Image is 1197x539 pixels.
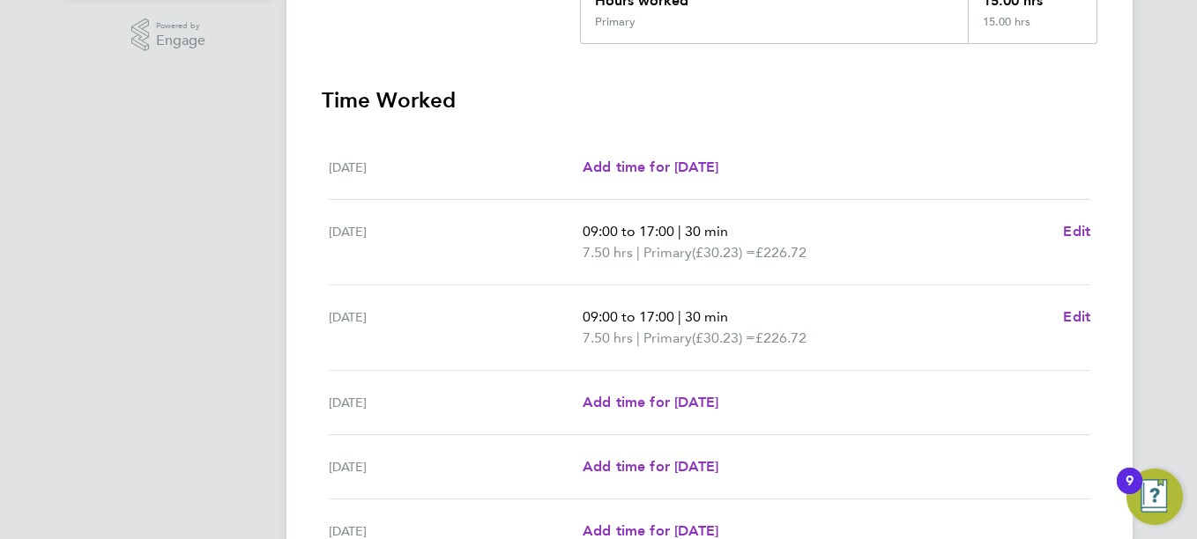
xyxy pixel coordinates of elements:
[636,244,640,261] span: |
[636,329,640,346] span: |
[583,329,633,346] span: 7.50 hrs
[692,244,755,261] span: (£30.23) =
[583,458,718,475] span: Add time for [DATE]
[1063,308,1090,325] span: Edit
[322,86,1097,114] h3: Time Worked
[643,328,692,349] span: Primary
[678,308,681,325] span: |
[329,157,583,178] div: [DATE]
[692,329,755,346] span: (£30.23) =
[583,392,718,413] a: Add time for [DATE]
[583,223,674,240] span: 09:00 to 17:00
[156,33,205,48] span: Engage
[583,244,633,261] span: 7.50 hrs
[329,456,583,477] div: [DATE]
[755,329,807,346] span: £226.72
[685,223,728,240] span: 30 min
[583,394,718,410] span: Add time for [DATE]
[1063,306,1090,328] a: Edit
[1063,221,1090,242] a: Edit
[583,308,674,325] span: 09:00 to 17:00
[583,159,718,175] span: Add time for [DATE]
[1126,469,1183,525] button: Open Resource Center, 9 new notifications
[329,306,583,349] div: [DATE]
[1063,223,1090,240] span: Edit
[1126,481,1134,504] div: 9
[131,18,206,52] a: Powered byEngage
[643,242,692,263] span: Primary
[583,157,718,178] a: Add time for [DATE]
[678,223,681,240] span: |
[583,456,718,477] a: Add time for [DATE]
[595,15,636,29] div: Primary
[685,308,728,325] span: 30 min
[329,392,583,413] div: [DATE]
[156,18,205,33] span: Powered by
[329,221,583,263] div: [DATE]
[968,15,1097,43] div: 15.00 hrs
[755,244,807,261] span: £226.72
[583,522,718,539] span: Add time for [DATE]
